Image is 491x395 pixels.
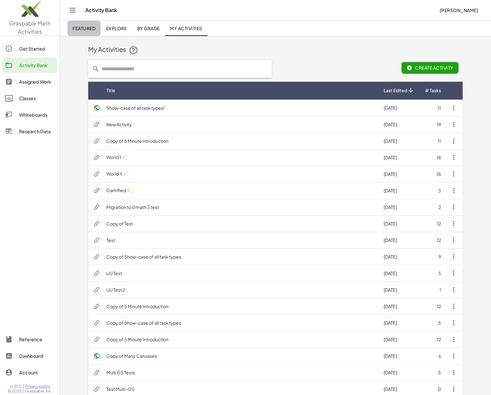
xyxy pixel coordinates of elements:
span: | [23,384,24,389]
a: Dashboard [3,348,57,364]
td: [DATE] [379,133,420,149]
td: Copy of Test [101,215,379,232]
td: 9 [420,248,446,265]
i: prepended action [92,65,100,73]
td: 3 [420,265,446,281]
span: # Tasks [425,87,441,94]
div: My Activities [88,45,463,55]
a: Get Started [3,41,57,56]
td: LiU Test [101,265,379,281]
td: [DATE] [379,265,420,281]
span: v1.31.0 [10,384,21,389]
td: Copy of Show-case of all task types. [101,315,379,331]
td: 18 [420,149,446,166]
td: [DATE] [379,298,420,315]
a: Account [3,365,57,380]
td: 12 [420,331,446,348]
td: Copy of 5 Minute Introduction [101,331,379,348]
td: Show-case of all task types! [101,100,379,116]
div: Whiteboards [19,111,54,119]
td: [DATE] [379,348,420,364]
div: Research Data [19,128,54,135]
a: Privacy policy [25,384,52,389]
td: 12 [420,298,446,315]
td: [DATE] [379,149,420,166]
span: Explore [106,25,127,31]
td: 18 [420,166,446,182]
td: Multi GS Tests [101,364,379,381]
td: 11 [420,100,446,116]
div: Classes [19,94,54,102]
span: Last Edited [384,87,407,94]
a: Assigned Work [3,74,57,89]
div: Reference [19,336,54,343]
td: [DATE] [379,116,420,133]
td: 5 [420,364,446,381]
td: 12 [420,215,446,232]
span: Title [106,87,115,94]
a: Reference [3,332,57,347]
span: © 2025 [8,389,21,394]
span: Graspable, Inc. [25,389,52,394]
a: Research Data [3,124,57,139]
td: World 1 [101,149,379,166]
a: Activity Bank [3,58,57,73]
div: Get Started [19,45,54,52]
td: 6 [420,348,446,364]
td: 3 [420,182,446,199]
td: World 4 [101,166,379,182]
a: Classes [3,91,57,106]
td: [DATE] [379,215,420,232]
td: New Activity [101,116,379,133]
td: 2 [420,199,446,215]
td: [DATE] [379,166,420,182]
button: Toggle navigation [68,5,78,15]
td: 11 [420,133,446,149]
td: [DATE] [379,281,420,298]
div: Assigned Work [19,78,54,86]
td: Migration to Gmath 3 test [101,199,379,215]
span: Featured [73,25,96,31]
a: Whiteboards [3,107,57,122]
td: [DATE] [379,199,420,215]
span: Graspable Math Activities [9,20,51,35]
td: Test [101,232,379,248]
div: Dashboard [19,352,54,360]
td: Gamified [101,182,379,199]
span: | [23,389,24,394]
span: By Grade [137,25,160,31]
td: 1 [420,281,446,298]
div: Account [19,369,54,376]
td: [DATE] [379,100,420,116]
td: LiU Test 2 [101,281,379,298]
span: Create Activity [407,65,453,71]
div: Activity Bank [19,61,54,69]
td: [DATE] [379,364,420,381]
td: Copy of Show-case of all task types. [101,248,379,265]
span: My Activities [170,25,203,31]
td: [DATE] [379,232,420,248]
td: [DATE] [379,315,420,331]
td: Copy of Many Canvases [101,348,379,364]
td: [DATE] [379,331,420,348]
td: Copy of 5 Minute Introduction [101,298,379,315]
td: 19 [420,116,446,133]
td: 12 [420,232,446,248]
td: [DATE] [379,248,420,265]
span: [PERSON_NAME] [439,7,478,13]
td: [DATE] [379,182,420,199]
button: [PERSON_NAME] [434,4,483,16]
td: Copy of 5 Minute Introduction [101,133,379,149]
td: 5 [420,315,446,331]
button: Create Activity [402,62,459,73]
